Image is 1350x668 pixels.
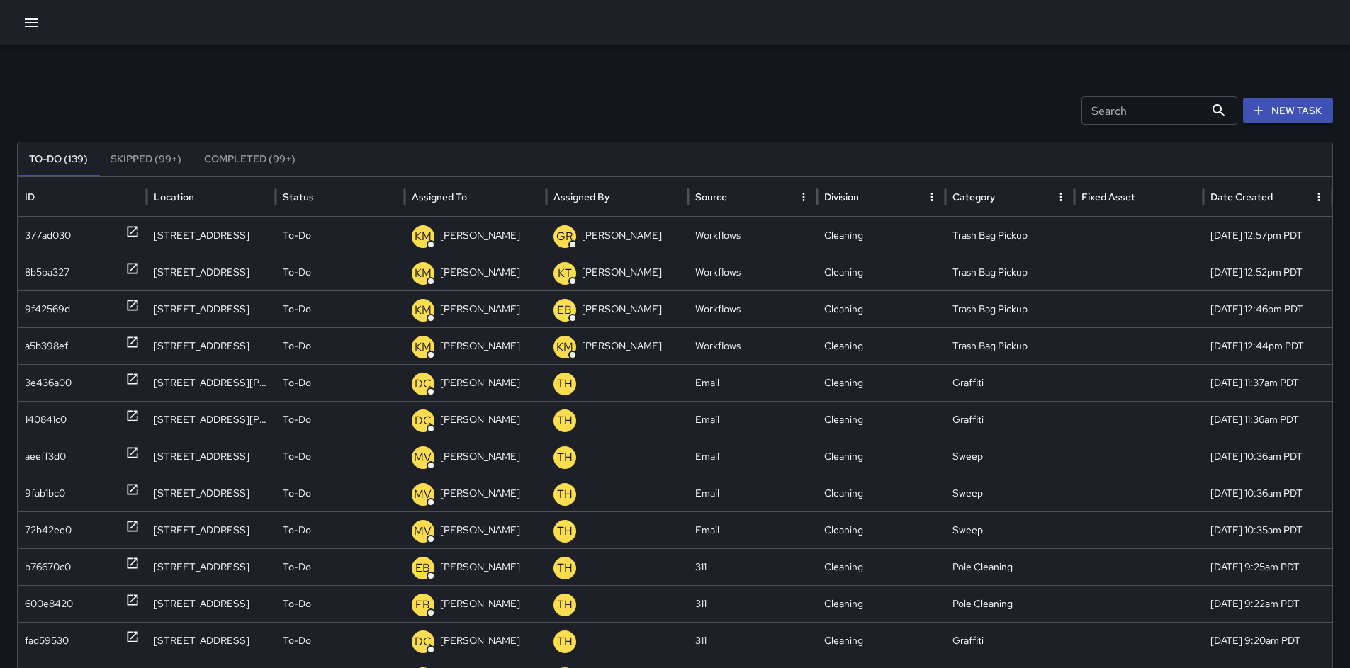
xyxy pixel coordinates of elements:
[1203,401,1332,438] div: 10/10/2025, 11:36am PDT
[582,217,662,254] p: [PERSON_NAME]
[945,475,1074,511] div: Sweep
[25,254,69,290] div: 8b5ba327
[440,512,520,548] p: [PERSON_NAME]
[817,548,946,585] div: Cleaning
[18,142,99,176] button: To-Do (139)
[440,549,520,585] p: [PERSON_NAME]
[283,475,311,511] p: To-Do
[440,217,520,254] p: [PERSON_NAME]
[688,622,817,659] div: 311
[147,475,276,511] div: 41a Juniper Street
[945,585,1074,622] div: Pole Cleaning
[415,265,432,282] p: KM
[945,290,1074,327] div: Trash Bag Pickup
[688,401,817,438] div: Email
[415,375,432,392] p: DC
[817,511,946,548] div: Cleaning
[147,290,276,327] div: 1560 Folsom Street
[945,511,1074,548] div: Sweep
[147,585,276,622] div: 278 11th Street
[147,548,276,585] div: 240a 11th Street
[688,254,817,290] div: Workflows
[25,586,73,622] div: 600e8420
[283,586,311,622] p: To-Do
[283,512,311,548] p: To-Do
[283,217,311,254] p: To-Do
[25,475,65,511] div: 9fab1bc0
[922,187,942,207] button: Division column menu
[1203,254,1332,290] div: 10/10/2025, 12:52pm PDT
[1081,191,1135,203] div: Fixed Asset
[25,328,68,364] div: a5b398ef
[1309,187,1329,207] button: Date Created column menu
[440,586,520,622] p: [PERSON_NAME]
[557,596,573,613] p: TH
[415,228,432,245] p: KM
[688,364,817,401] div: Email
[557,412,573,429] p: TH
[1210,191,1273,203] div: Date Created
[440,328,520,364] p: [PERSON_NAME]
[688,548,817,585] div: 311
[817,438,946,475] div: Cleaning
[25,512,72,548] div: 72b42ee0
[556,339,573,356] p: KM
[147,217,276,254] div: 397 9th Street
[154,191,194,203] div: Location
[945,401,1074,438] div: Graffiti
[695,191,727,203] div: Source
[283,365,311,401] p: To-Do
[557,523,573,540] p: TH
[1203,622,1332,659] div: 10/10/2025, 9:20am PDT
[1203,585,1332,622] div: 10/10/2025, 9:22am PDT
[440,402,520,438] p: [PERSON_NAME]
[817,327,946,364] div: Cleaning
[25,438,66,475] div: aeeff3d0
[557,633,573,650] p: TH
[440,623,520,659] p: [PERSON_NAME]
[415,412,432,429] p: DC
[414,523,432,540] p: MV
[688,217,817,254] div: Workflows
[99,142,193,176] button: Skipped (99+)
[1203,364,1332,401] div: 10/10/2025, 11:37am PDT
[415,339,432,356] p: KM
[1203,327,1332,364] div: 10/10/2025, 12:44pm PDT
[557,486,573,503] p: TH
[817,622,946,659] div: Cleaning
[440,475,520,511] p: [PERSON_NAME]
[283,328,311,364] p: To-Do
[283,254,311,290] p: To-Do
[817,254,946,290] div: Cleaning
[817,364,946,401] div: Cleaning
[414,486,432,503] p: MV
[553,191,609,203] div: Assigned By
[147,511,276,548] div: 47 Juniper Street
[283,191,314,203] div: Status
[817,217,946,254] div: Cleaning
[794,187,814,207] button: Source column menu
[147,438,276,475] div: 1435 Folsom Street
[415,302,432,319] p: KM
[440,254,520,290] p: [PERSON_NAME]
[25,402,67,438] div: 140841c0
[25,549,71,585] div: b76670c0
[688,438,817,475] div: Email
[1203,475,1332,511] div: 10/10/2025, 10:36am PDT
[945,438,1074,475] div: Sweep
[25,191,35,203] div: ID
[945,217,1074,254] div: Trash Bag Pickup
[1203,438,1332,475] div: 10/10/2025, 10:36am PDT
[25,291,70,327] div: 9f42569d
[283,402,311,438] p: To-Do
[1243,98,1333,124] button: New Task
[582,291,662,327] p: [PERSON_NAME]
[25,623,69,659] div: fad59530
[557,375,573,392] p: TH
[147,622,276,659] div: 1237 Folsom Street
[817,401,946,438] div: Cleaning
[283,623,311,659] p: To-Do
[557,302,572,319] p: EB
[557,560,573,577] p: TH
[193,142,307,176] button: Completed (99+)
